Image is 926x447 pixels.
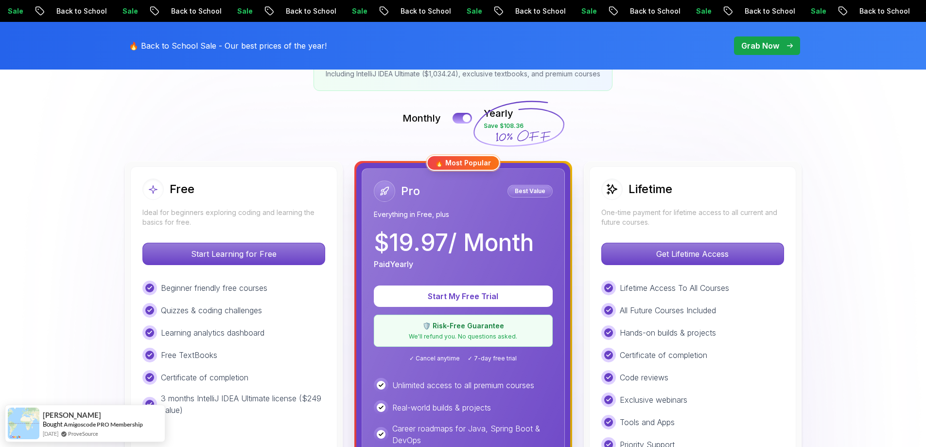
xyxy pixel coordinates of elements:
a: Amigoscode PRO Membership [64,421,143,428]
p: Free TextBooks [161,349,217,361]
p: Quizzes & coding challenges [161,304,262,316]
span: ✓ 7-day free trial [468,355,517,362]
a: Start My Free Trial [374,291,553,301]
p: Certificate of completion [161,372,248,383]
p: Ideal for beginners exploring coding and learning the basics for free. [142,208,325,227]
p: Sale [874,6,906,16]
p: $ 19.97 / Month [374,231,534,254]
a: ProveSource [68,429,98,438]
p: Start Learning for Free [143,243,325,265]
p: Career roadmaps for Java, Spring Boot & DevOps [392,423,553,446]
p: Sale [416,6,447,16]
p: One-time payment for lifetime access to all current and future courses. [601,208,784,227]
p: Back to School [579,6,645,16]
p: Certificate of completion [620,349,707,361]
p: Unlimited access to all premium courses [392,379,534,391]
span: ✓ Cancel anytime [409,355,460,362]
p: Best Value [509,186,551,196]
p: Code reviews [620,372,668,383]
h2: Free [170,181,194,197]
span: Bought [43,420,63,428]
p: Real-world builds & projects [392,402,491,413]
p: Sale [301,6,332,16]
p: Sale [645,6,676,16]
span: [PERSON_NAME] [43,411,101,419]
p: Exclusive webinars [620,394,687,406]
p: 3 months IntelliJ IDEA Ultimate license ($249 value) [161,393,325,416]
p: Tools and Apps [620,416,675,428]
p: Back to School [349,6,416,16]
p: Paid Yearly [374,258,413,270]
p: Monthly [402,111,441,125]
p: Including IntelliJ IDEA Ultimate ($1,034.24), exclusive textbooks, and premium courses [326,69,600,79]
p: We'll refund you. No questions asked. [380,333,546,340]
p: Back to School [120,6,186,16]
p: Grab Now [741,40,779,52]
p: Sale [760,6,791,16]
img: provesource social proof notification image [8,408,39,439]
p: Beginner friendly free courses [161,282,267,294]
p: Back to School [235,6,301,16]
h2: Pro [401,183,420,199]
h2: Lifetime [629,181,672,197]
p: Hands-on builds & projects [620,327,716,339]
p: All Future Courses Included [620,304,716,316]
p: Back to School [464,6,530,16]
p: Back to School [808,6,874,16]
p: Start My Free Trial [385,290,541,302]
p: Back to School [5,6,71,16]
p: Lifetime Access To All Courses [620,282,729,294]
p: Sale [71,6,103,16]
p: Everything in Free, plus [374,210,553,219]
p: Get Lifetime Access [602,243,784,265]
a: Get Lifetime Access [601,249,784,259]
p: Back to School [694,6,760,16]
p: Learning analytics dashboard [161,327,264,339]
span: [DATE] [43,429,58,438]
p: Sale [530,6,561,16]
button: Get Lifetime Access [601,243,784,265]
p: 🔥 Back to School Sale - Our best prices of the year! [129,40,327,52]
button: Start Learning for Free [142,243,325,265]
p: 🛡️ Risk-Free Guarantee [380,321,546,331]
a: Start Learning for Free [142,249,325,259]
button: Start My Free Trial [374,286,553,307]
p: Sale [186,6,217,16]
